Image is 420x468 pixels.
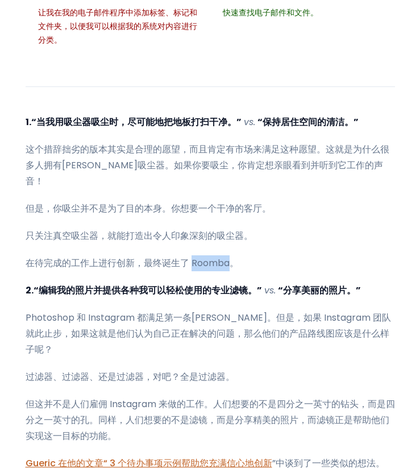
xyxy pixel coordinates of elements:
font: “分享美丽的照片。” [278,284,361,297]
font: 1.“当我用吸尘器吸尘时，尽可能地把地板打扫干净。” [26,115,242,129]
font: 2.“编辑我的照片并提供各种我可以轻松使用的专业滤镜。” [26,284,262,297]
font: 让我在我的电子邮件程序中添加标签、标记和文件夹，以便我可以根据我的系统对内容进行分类。 [38,7,197,45]
font: Photoshop 和 Instagram 都满足第一条[PERSON_NAME]。但是，如果 Instagram 团队就此止步，如果这就是他们认为自己正在解决的问题，那么他们的产品路线图应该是... [26,311,391,356]
font: 但这并不是人们雇佣 Instagram 来做的工作。人们想要的不是四分之一英寸的钻头，而是四分之一英寸的孔。同样，人们想要的不是滤镜，而是分享精美的照片，而滤镜正是帮助他们实现这一目标的功能。 [26,397,395,442]
font: vs. [264,284,276,297]
font: 快速查找电子邮件和文件。 [223,7,318,18]
font: 但是，你吸尘并不是为了目的本身。你想要一个干净的客厅。 [26,202,271,215]
font: vs. [244,115,255,129]
font: 这个措辞拙劣的版本其实是合理的愿望，而且肯定有市场来满足这种愿望。这就是为什么很多人拥有[PERSON_NAME]吸尘器。如果你要吸尘，你肯定想亲眼看到并听到它工作的声音！ [26,143,389,188]
font: “保持居住空间的清洁。” [257,115,359,129]
font: 只关注真空吸尘器，就能打造出令人印象深刻的吸尘器。 [26,229,253,242]
font: 过滤器、过滤器、还是过滤器，对吧？全是过滤器。 [26,370,235,383]
font: 在待完成的工作上进行创新，最终诞生了 Roomba。 [26,256,239,270]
